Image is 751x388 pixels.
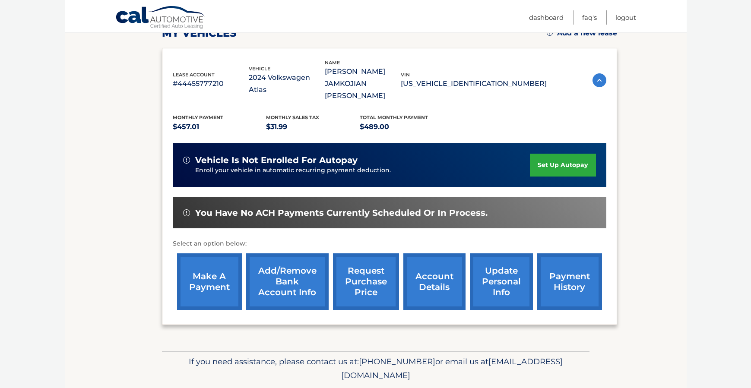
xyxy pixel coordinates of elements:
a: FAQ's [582,10,597,25]
a: Add a new lease [547,29,617,38]
span: Total Monthly Payment [360,114,428,120]
img: alert-white.svg [183,209,190,216]
a: Logout [615,10,636,25]
span: name [325,60,340,66]
p: 2024 Volkswagen Atlas [249,72,325,96]
p: $457.01 [173,121,266,133]
p: If you need assistance, please contact us at: or email us at [168,355,584,382]
span: You have no ACH payments currently scheduled or in process. [195,208,488,218]
p: Select an option below: [173,239,606,249]
h2: my vehicles [162,27,237,40]
img: alert-white.svg [183,157,190,164]
img: add.svg [547,30,553,36]
span: Monthly sales Tax [266,114,319,120]
a: Add/Remove bank account info [246,253,329,310]
p: $489.00 [360,121,453,133]
a: make a payment [177,253,242,310]
a: update personal info [470,253,533,310]
a: Dashboard [529,10,564,25]
span: vin [401,72,410,78]
p: Enroll your vehicle in automatic recurring payment deduction. [195,166,530,175]
span: vehicle is not enrolled for autopay [195,155,358,166]
p: $31.99 [266,121,360,133]
p: [US_VEHICLE_IDENTIFICATION_NUMBER] [401,78,547,90]
img: accordion-active.svg [593,73,606,87]
span: Monthly Payment [173,114,223,120]
span: [PHONE_NUMBER] [359,356,435,366]
p: [PERSON_NAME] JAMKOJIAN [PERSON_NAME] [325,66,401,102]
a: Cal Automotive [115,6,206,31]
a: set up autopay [530,154,596,177]
span: vehicle [249,66,270,72]
span: [EMAIL_ADDRESS][DOMAIN_NAME] [341,356,563,380]
span: lease account [173,72,215,78]
a: account details [403,253,466,310]
p: #44455777210 [173,78,249,90]
a: payment history [537,253,602,310]
a: request purchase price [333,253,399,310]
